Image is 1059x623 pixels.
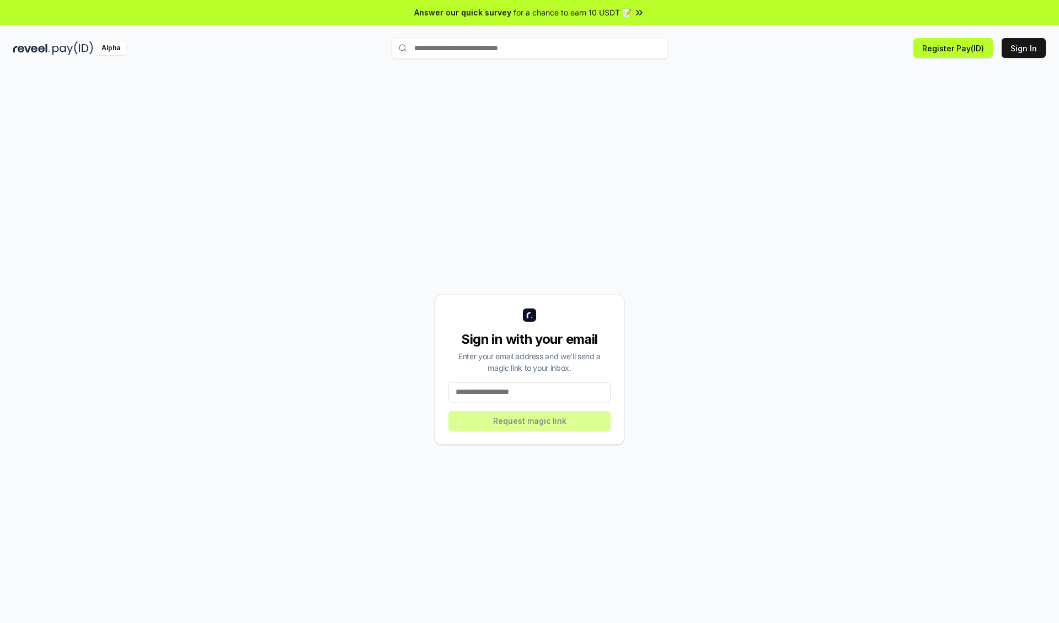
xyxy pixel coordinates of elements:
span: for a chance to earn 10 USDT 📝 [514,7,632,18]
div: Sign in with your email [448,331,611,348]
button: Sign In [1002,38,1046,58]
img: reveel_dark [13,41,50,55]
button: Register Pay(ID) [913,38,993,58]
div: Enter your email address and we’ll send a magic link to your inbox. [448,350,611,374]
span: Answer our quick survey [414,7,511,18]
img: pay_id [52,41,93,55]
div: Alpha [95,41,126,55]
img: logo_small [523,308,536,322]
